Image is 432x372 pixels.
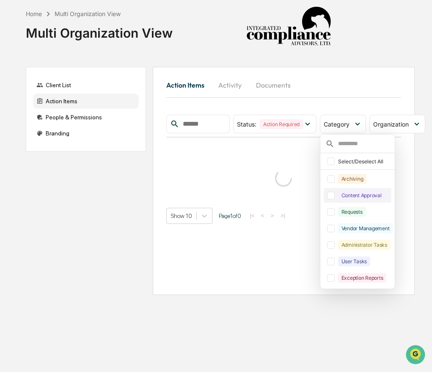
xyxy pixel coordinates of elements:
button: Documents [249,75,297,95]
a: 🖐️Preclearance [5,103,58,118]
div: 🗄️ [61,107,68,114]
a: 🔎Data Lookup [5,119,57,135]
span: Pylon [84,143,102,150]
span: Attestations [70,107,105,115]
div: Archiving [338,174,367,184]
div: Home [26,10,42,17]
div: Client List [33,77,139,93]
span: Organization [373,121,409,128]
span: Category [324,121,349,128]
div: 🖐️ [8,107,15,114]
div: Requests [338,207,366,217]
a: 🗄️Attestations [58,103,108,118]
span: Preclearance [17,107,55,115]
button: Action Items [166,75,211,95]
img: Integrated Compliance Advisors [246,7,331,47]
div: People & Permissions [33,110,139,125]
button: Start new chat [144,67,154,77]
div: Vendor Management [338,223,393,233]
div: Action Required [260,119,303,129]
iframe: Open customer support [405,344,428,367]
span: Status : [237,121,256,128]
div: Multi Organization View [26,19,173,41]
span: Page 1 of 0 [219,212,241,219]
p: How can we help? [8,18,154,31]
div: User Tasks [338,256,371,266]
div: Start new chat [29,65,139,73]
span: Data Lookup [17,123,53,131]
a: Powered byPylon [60,143,102,150]
div: Exception Reports [338,273,387,283]
div: 🔎 [8,124,15,130]
div: activity tabs [166,75,401,95]
div: Content Approval [338,190,385,200]
div: Select/Deselect All [338,158,390,165]
div: Multi Organization View [55,10,121,17]
div: We're available if you need us! [29,73,107,80]
button: Activity [211,75,249,95]
img: 1746055101610-c473b297-6a78-478c-a979-82029cc54cd1 [8,65,24,80]
div: Action Items [33,94,139,109]
button: < [259,212,267,219]
div: Administrator Tasks [338,240,391,250]
div: Branding [33,126,139,141]
button: >| [278,212,287,219]
button: |< [248,212,257,219]
button: > [268,212,277,219]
